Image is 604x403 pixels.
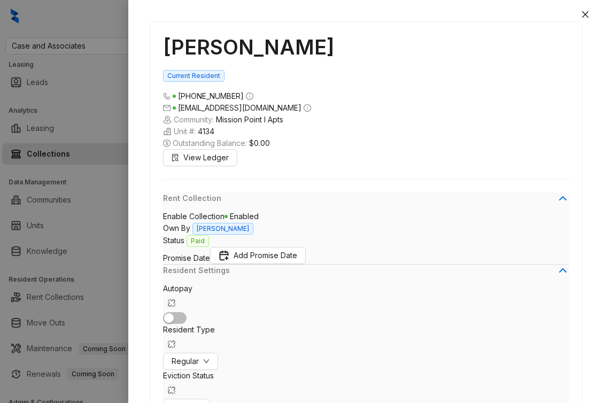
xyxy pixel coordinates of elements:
img: Promise Date [219,250,229,261]
button: Promise DateAdd Promise Date [210,247,306,264]
span: Promise Date [163,253,210,262]
span: Outstanding Balance: [163,137,569,149]
span: [PHONE_NUMBER] [178,91,244,100]
span: Community: [163,114,569,126]
span: [PERSON_NAME] [192,223,253,235]
span: 4134 [198,126,214,137]
img: building-icon [163,127,172,136]
span: Enable Collection [163,212,224,221]
span: [EMAIL_ADDRESS][DOMAIN_NAME] [178,103,301,112]
span: mail [163,104,171,112]
span: Status [163,236,184,245]
span: Regular [172,355,199,367]
button: Regulardown [163,353,218,370]
span: info-circle [246,92,253,100]
span: Unit #: [163,126,569,137]
div: Rent Collection [163,192,569,211]
h1: [PERSON_NAME] [163,35,569,59]
span: phone [163,92,171,100]
span: Add Promise Date [234,250,297,261]
img: building-icon [163,115,172,124]
span: Rent Collection [163,192,556,204]
div: Autopay [163,283,569,312]
span: Own By [163,223,190,232]
button: View Ledger [163,149,237,166]
span: file-search [172,154,179,161]
span: Enabled [224,212,259,221]
span: Mission Point I Apts [216,114,283,126]
span: dollar [163,139,171,147]
span: Current Resident [163,70,224,82]
div: Resident Type [163,324,569,353]
div: Eviction Status [163,370,569,399]
button: Close [579,8,592,21]
div: Resident Settings [163,265,569,283]
span: Paid [187,235,209,247]
span: Resident Settings [163,265,556,276]
span: View Ledger [183,152,229,164]
span: $0.00 [249,137,270,149]
span: close [581,10,590,19]
span: info-circle [304,104,311,112]
span: down [203,358,210,365]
